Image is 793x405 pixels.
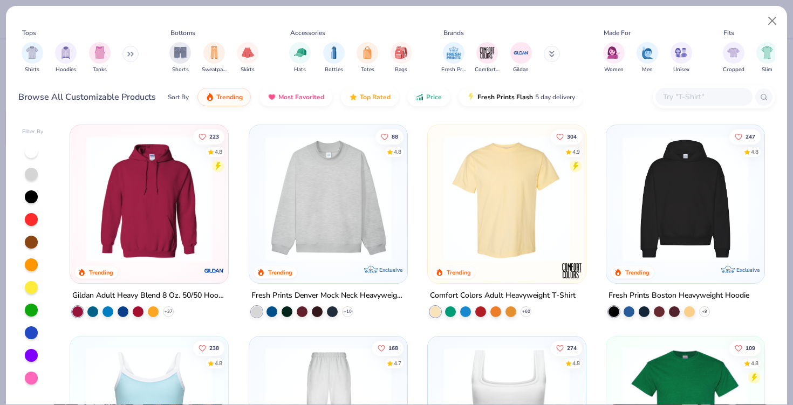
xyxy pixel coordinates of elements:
[393,148,401,156] div: 4.8
[479,45,495,61] img: Comfort Colors Image
[294,46,306,59] img: Hats Image
[360,93,391,101] span: Top Rated
[607,46,620,59] img: Women Image
[736,266,760,273] span: Exclusive
[441,66,466,74] span: Fresh Prints
[671,42,692,74] button: filter button
[446,45,462,61] img: Fresh Prints Image
[441,42,466,74] button: filter button
[751,360,758,368] div: 4.8
[673,66,689,74] span: Unisex
[55,42,77,74] button: filter button
[459,88,583,106] button: Fresh Prints Flash5 day delivery
[343,308,351,315] span: + 10
[551,341,582,356] button: Like
[208,46,220,59] img: Sweatpants Image
[169,42,191,74] button: filter button
[751,148,758,156] div: 4.8
[561,260,583,282] img: Comfort Colors logo
[603,42,625,74] button: filter button
[172,66,189,74] span: Shorts
[60,46,72,59] img: Hoodies Image
[761,46,773,59] img: Slim Image
[174,46,187,59] img: Shorts Image
[72,289,226,303] div: Gildan Adult Heavy Blend 8 Oz. 50/50 Hooded Sweatshirt
[522,308,530,315] span: + 60
[729,129,761,144] button: Like
[165,308,173,315] span: + 37
[603,42,625,74] div: filter for Women
[22,28,36,38] div: Tops
[328,46,340,59] img: Bottles Image
[535,91,575,104] span: 5 day delivery
[251,289,405,303] div: Fresh Prints Denver Mock Neck Heavyweight Sweatshirt
[426,93,442,101] span: Price
[237,42,258,74] div: filter for Skirts
[89,42,111,74] button: filter button
[323,42,345,74] button: filter button
[361,66,374,74] span: Totes
[391,134,398,139] span: 88
[567,134,577,139] span: 304
[372,341,403,356] button: Like
[617,136,754,262] img: 91acfc32-fd48-4d6b-bdad-a4c1a30ac3fc
[604,66,624,74] span: Women
[289,42,311,74] div: filter for Hats
[259,88,332,106] button: Most Favorited
[756,42,778,74] div: filter for Slim
[475,66,500,74] span: Comfort Colors
[294,66,306,74] span: Hats
[475,42,500,74] button: filter button
[551,129,582,144] button: Like
[762,11,783,31] button: Close
[396,136,533,262] img: a90f7c54-8796-4cb2-9d6e-4e9644cfe0fe
[169,42,191,74] div: filter for Shorts
[361,46,373,59] img: Totes Image
[197,88,251,106] button: Trending
[702,308,707,315] span: + 9
[567,346,577,351] span: 274
[89,42,111,74] div: filter for Tanks
[268,93,276,101] img: most_fav.gif
[513,45,529,61] img: Gildan Image
[729,341,761,356] button: Like
[393,360,401,368] div: 4.7
[575,136,712,262] img: e55d29c3-c55d-459c-bfd9-9b1c499ab3c6
[604,28,631,38] div: Made For
[193,129,224,144] button: Like
[22,42,43,74] div: filter for Shirts
[477,93,533,101] span: Fresh Prints Flash
[391,42,412,74] div: filter for Bags
[727,46,740,59] img: Cropped Image
[357,42,378,74] div: filter for Totes
[756,42,778,74] button: filter button
[215,148,222,156] div: 4.8
[637,42,658,74] div: filter for Men
[357,42,378,74] button: filter button
[441,42,466,74] div: filter for Fresh Prints
[510,42,532,74] button: filter button
[723,42,744,74] div: filter for Cropped
[26,46,38,59] img: Shirts Image
[242,46,254,59] img: Skirts Image
[55,42,77,74] div: filter for Hoodies
[642,66,653,74] span: Men
[762,66,773,74] span: Slim
[375,129,403,144] button: Like
[168,92,189,102] div: Sort By
[675,46,687,59] img: Unisex Image
[170,28,195,38] div: Bottoms
[209,134,219,139] span: 223
[289,42,311,74] button: filter button
[204,260,225,282] img: Gildan logo
[193,341,224,356] button: Like
[641,46,653,59] img: Men Image
[323,42,345,74] div: filter for Bottles
[202,66,227,74] span: Sweatpants
[260,136,396,262] img: f5d85501-0dbb-4ee4-b115-c08fa3845d83
[216,93,243,101] span: Trending
[513,66,529,74] span: Gildan
[93,66,107,74] span: Tanks
[407,88,450,106] button: Price
[391,42,412,74] button: filter button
